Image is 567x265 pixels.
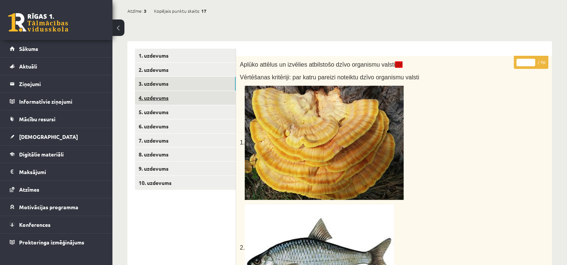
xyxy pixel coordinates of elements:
[135,105,236,119] a: 5. uzdevums
[19,163,103,180] legend: Maksājumi
[10,110,103,128] a: Mācību resursi
[19,204,78,210] span: Motivācijas programma
[10,40,103,57] a: Sākums
[135,77,236,91] a: 3. uzdevums
[10,58,103,75] a: Aktuāli
[19,186,39,193] span: Atzīmes
[10,198,103,216] a: Motivācijas programma
[135,134,236,147] a: 7. uzdevums
[135,162,236,176] a: 9. uzdevums
[127,5,143,16] span: Atzīme:
[240,139,245,146] span: 1.
[19,63,37,70] span: Aktuāli
[19,45,38,52] span: Sākums
[240,74,419,80] span: Vērtēšanas kritēriji: par katru pareizi noteiktu dzīvo organismu valsti
[19,75,103,92] legend: Ziņojumi
[19,151,64,158] span: Digitālie materiāli
[10,181,103,198] a: Atzīmes
[10,75,103,92] a: Ziņojumi
[144,5,147,16] span: 3
[19,116,55,122] span: Mācību resursi
[19,221,51,228] span: Konferences
[10,93,103,110] a: Informatīvie ziņojumi
[10,234,103,251] a: Proktoringa izmēģinājums
[10,128,103,145] a: [DEMOGRAPHIC_DATA]
[135,176,236,190] a: 10. uzdevums
[240,244,245,251] span: 2.
[10,146,103,163] a: Digitālie materiāli
[19,239,84,246] span: Proktoringa izmēģinājums
[201,5,206,16] span: 17
[245,86,404,200] img: A close up of a mushroom Description automatically generated
[135,119,236,133] a: 6. uzdevums
[240,61,402,68] span: Aplūko attēlus un izvēlies atbilstošo dzīvo organismu valsti
[8,13,68,32] a: Rīgas 1. Tālmācības vidusskola
[154,5,200,16] span: Kopējais punktu skaits:
[10,216,103,233] a: Konferences
[135,147,236,161] a: 8. uzdevums
[135,49,236,63] a: 1. uzdevums
[135,91,236,105] a: 4. uzdevums
[135,63,236,77] a: 2. uzdevums
[19,93,103,110] legend: Informatīvie ziņojumi
[395,61,402,68] span: (I)!
[514,56,548,69] p: / 4p
[10,163,103,180] a: Maksājumi
[19,133,78,140] span: [DEMOGRAPHIC_DATA]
